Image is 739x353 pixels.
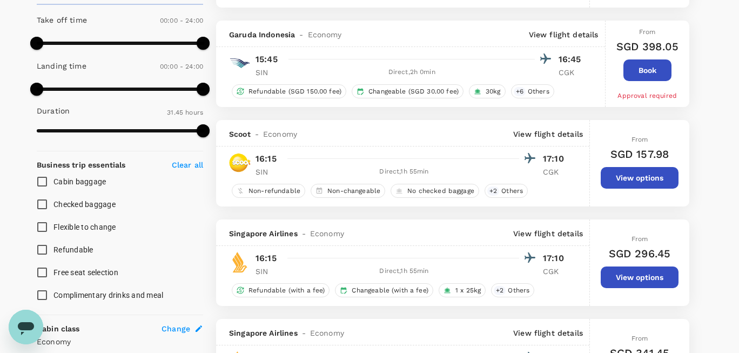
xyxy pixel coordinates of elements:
span: Cabin baggage [53,177,106,186]
div: Direct , 2h 0min [289,67,535,78]
p: Take off time [37,15,87,25]
span: Flexible to change [53,223,116,231]
p: CGK [559,67,586,78]
div: Changeable (with a fee) [335,283,433,297]
div: Non-refundable [232,184,305,198]
span: + 2 [487,187,499,196]
span: Non-changeable [323,187,385,196]
button: View options [601,267,678,288]
p: Clear all [172,159,203,170]
div: No checked baggage [391,184,479,198]
p: 15:45 [256,53,278,66]
div: Changeable (SGD 30.00 fee) [352,84,463,98]
div: Refundable (with a fee) [232,283,330,297]
div: Refundable (SGD 150.00 fee) [232,84,346,98]
p: Landing time [37,61,86,71]
span: - [295,29,307,40]
span: Refundable (with a fee) [244,286,329,295]
p: 16:45 [559,53,586,66]
span: + 2 [494,286,506,295]
span: Economy [308,29,342,40]
iframe: Button to launch messaging window [9,310,43,344]
span: 31.45 hours [167,109,203,116]
span: Singapore Airlines [229,228,298,239]
span: - [251,129,263,139]
p: View flight details [513,228,583,239]
span: Refundable [53,245,93,254]
span: - [298,328,310,338]
h6: SGD 398.05 [616,38,679,55]
p: 16:15 [256,152,277,165]
p: CGK [543,166,570,177]
h6: SGD 157.98 [610,145,669,163]
h6: SGD 296.45 [609,245,671,262]
img: GA [229,52,251,74]
div: +6Others [511,84,554,98]
span: Scoot [229,129,251,139]
p: View flight details [513,129,583,139]
span: From [631,136,648,143]
strong: Cabin class [37,324,80,333]
div: +2Others [491,283,534,297]
span: No checked baggage [403,187,479,196]
img: TR [229,152,251,174]
span: Economy [310,228,344,239]
button: View options [601,167,678,189]
span: Non-refundable [244,187,305,196]
span: Changeable (SGD 30.00 fee) [364,87,463,96]
span: Garuda Indonesia [229,29,295,40]
span: Free seat selection [53,268,118,277]
p: SIN [256,166,283,177]
span: Approval required [617,92,677,99]
button: Book [623,59,671,81]
strong: Business trip essentials [37,161,126,169]
span: Economy [263,129,297,139]
p: Economy [37,336,203,347]
span: 30kg [481,87,505,96]
span: Others [497,187,527,196]
span: From [631,335,648,342]
p: SIN [256,67,283,78]
span: Checked baggage [53,200,116,209]
span: Singapore Airlines [229,328,298,338]
div: Direct , 1h 55min [289,266,519,277]
div: Direct , 1h 55min [289,166,519,177]
p: 17:10 [543,252,570,265]
span: Complimentary drinks and meal [53,291,163,299]
p: 16:15 [256,252,277,265]
div: 30kg [469,84,506,98]
p: View flight details [513,328,583,338]
span: Others [503,286,534,295]
div: 1 x 25kg [439,283,486,297]
p: Duration [37,105,70,116]
p: View flight details [529,29,599,40]
span: 1 x 25kg [451,286,485,295]
span: 00:00 - 24:00 [160,17,203,24]
p: SIN [256,266,283,277]
p: 17:10 [543,152,570,165]
p: CGK [543,266,570,277]
span: Changeable (with a fee) [347,286,432,295]
span: Economy [310,328,344,338]
span: Refundable (SGD 150.00 fee) [244,87,346,96]
span: + 6 [514,87,526,96]
span: 00:00 - 24:00 [160,63,203,70]
span: Change [162,323,190,334]
div: +2Others [485,184,528,198]
span: From [631,235,648,243]
span: From [639,28,656,36]
span: - [298,228,310,239]
span: Others [523,87,554,96]
div: Non-changeable [311,184,385,198]
img: SQ [229,251,251,273]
